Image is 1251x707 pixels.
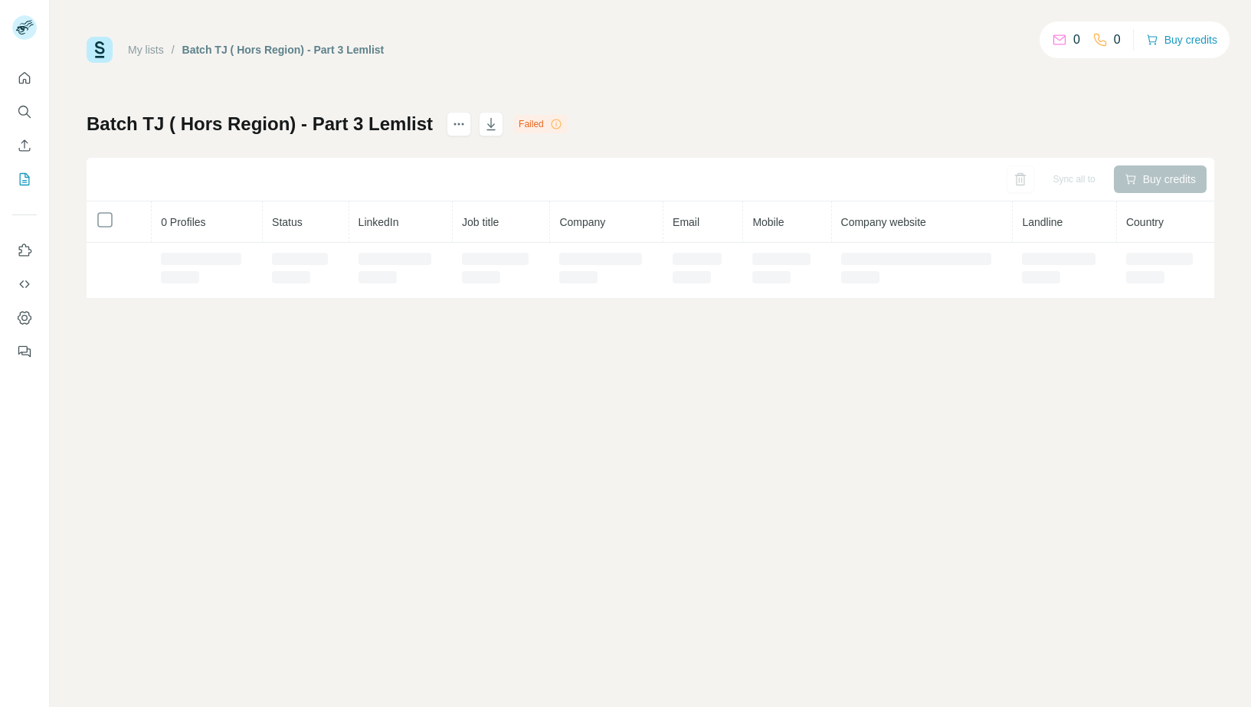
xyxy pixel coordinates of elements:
span: Company website [841,216,926,228]
button: Buy credits [1146,29,1217,51]
span: Landline [1022,216,1063,228]
img: Surfe Logo [87,37,113,63]
span: Company [559,216,605,228]
p: 0 [1114,31,1121,49]
button: Enrich CSV [12,132,37,159]
p: 0 [1073,31,1080,49]
div: Batch TJ ( Hors Region) - Part 3 Lemlist [182,42,385,57]
span: LinkedIn [359,216,399,228]
div: Failed [514,115,567,133]
button: actions [447,112,471,136]
li: / [172,42,175,57]
span: Country [1126,216,1164,228]
button: Dashboard [12,304,37,332]
button: Use Surfe on LinkedIn [12,237,37,264]
button: Use Surfe API [12,270,37,298]
span: Status [272,216,303,228]
button: Search [12,98,37,126]
button: Quick start [12,64,37,92]
h1: Batch TJ ( Hors Region) - Part 3 Lemlist [87,112,433,136]
button: My lists [12,165,37,193]
span: 0 Profiles [161,216,205,228]
button: Feedback [12,338,37,365]
span: Job title [462,216,499,228]
span: Mobile [752,216,784,228]
a: My lists [128,44,164,56]
span: Email [673,216,699,228]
